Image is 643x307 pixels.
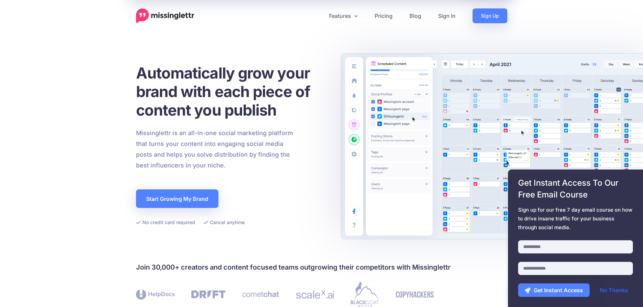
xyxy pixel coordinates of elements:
p: Missinglettr is an all-in-one social marketing platform that turns your content into engaging soc... [136,128,293,171]
li: No credit card required [136,218,195,226]
a: Sign Up [473,8,507,23]
a: Blog [401,8,430,23]
a: Home [136,8,194,23]
a: Pricing [366,8,401,23]
a: Start Growing My Brand [136,189,218,208]
li: Cancel anytime [204,218,245,226]
button: Get Instant Access [518,283,590,297]
a: No Thanks [593,283,635,297]
span: Sign up for our free 7 day email course on how to drive insane traffic for your business through ... [518,206,633,232]
span: Get Instant Access To Our Free Email Course [518,177,633,201]
h4: Join 30,000+ creators and content focused teams outgrowing their competitors with Missinglettr [136,262,507,273]
a: Features [321,8,366,23]
a: Sign In [430,8,464,23]
h1: Automatically grow your brand with each piece of content you publish [136,64,327,119]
